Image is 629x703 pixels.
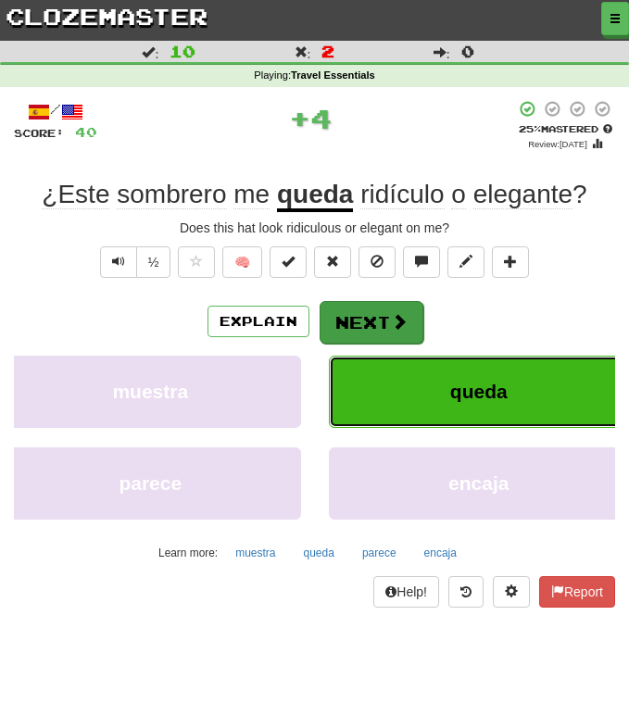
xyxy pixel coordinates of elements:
span: sombrero [117,180,226,209]
span: 25 % [519,123,541,134]
span: parece [119,472,182,494]
button: Favorite sentence (alt+f) [178,246,215,278]
span: + [289,100,310,137]
button: Round history (alt+y) [448,576,484,608]
button: parece [352,539,407,567]
span: 4 [310,103,332,134]
span: : [295,45,311,58]
button: Ignore sentence (alt+i) [359,246,396,278]
span: : [434,45,450,58]
span: : [142,45,158,58]
div: Mastered [515,122,615,135]
span: 0 [461,42,474,60]
span: Score: [14,127,64,139]
button: muestra [225,539,285,567]
span: encaja [448,472,509,494]
button: Edit sentence (alt+d) [447,246,484,278]
button: ½ [136,246,171,278]
span: 40 [75,124,97,140]
button: Reset to 0% Mastered (alt+r) [314,246,351,278]
span: 2 [321,42,334,60]
button: 🧠 [222,246,262,278]
button: Explain [208,306,309,337]
span: queda [450,381,508,402]
button: Next [320,301,423,344]
div: Text-to-speech controls [96,246,171,287]
span: ? [353,180,586,209]
button: Play sentence audio (ctl+space) [100,246,137,278]
button: queda [294,539,345,567]
span: ¿Este [42,180,109,209]
small: Review: [DATE] [528,139,587,149]
span: me [233,180,270,209]
button: encaja [414,539,467,567]
button: Help! [373,576,439,608]
button: Discuss sentence (alt+u) [403,246,440,278]
div: Does this hat look ridiculous or elegant on me? [14,219,615,237]
small: Learn more: [158,546,218,559]
span: elegante [473,180,572,209]
button: Add to collection (alt+a) [492,246,529,278]
span: o [451,180,466,209]
u: queda [277,180,353,212]
button: Set this sentence to 100% Mastered (alt+m) [270,246,307,278]
span: 10 [170,42,195,60]
span: ridículo [360,180,444,209]
span: muestra [112,381,188,402]
div: / [14,100,97,123]
strong: Travel Essentials [291,69,375,81]
button: Report [539,576,615,608]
